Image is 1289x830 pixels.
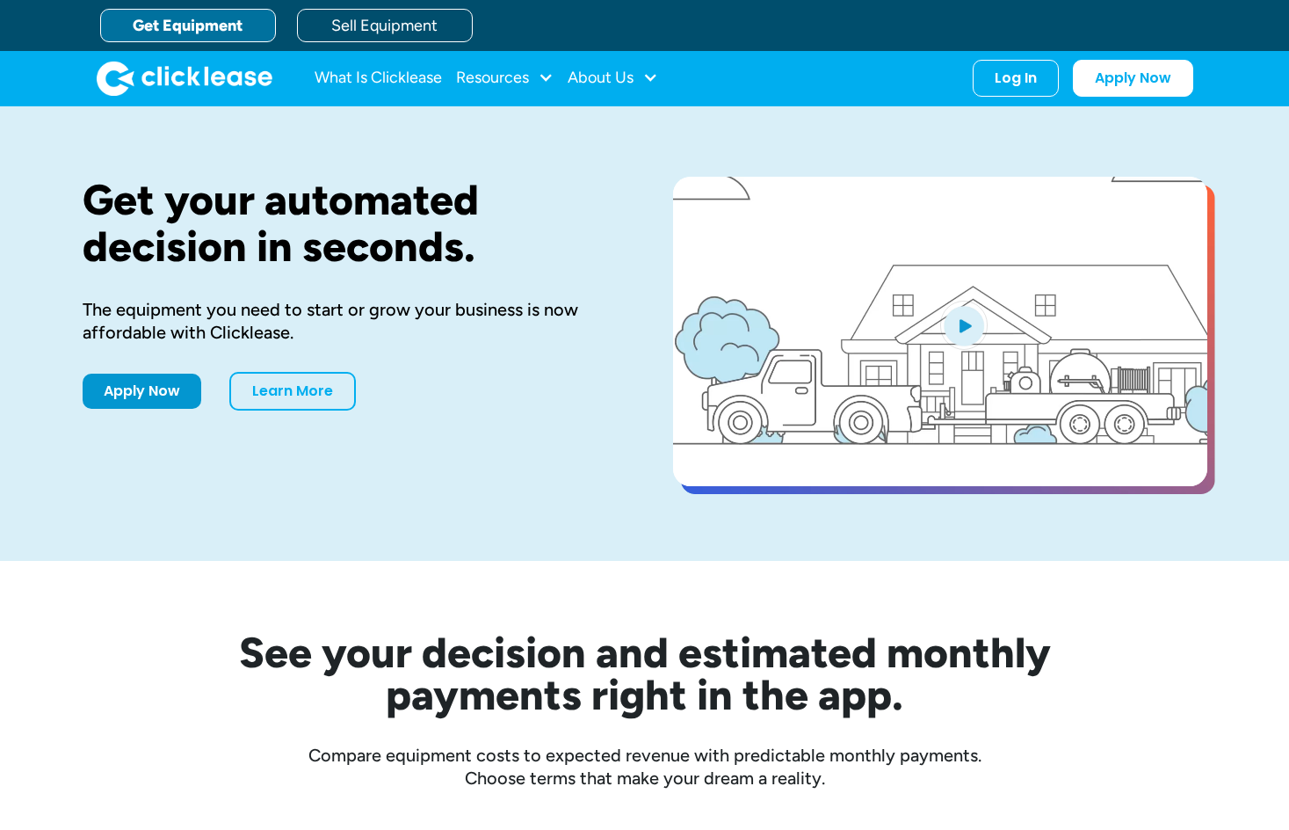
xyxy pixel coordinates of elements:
div: About Us [568,61,658,96]
a: Apply Now [1073,60,1193,97]
a: Get Equipment [100,9,276,42]
a: home [97,61,272,96]
a: Learn More [229,372,356,411]
div: Log In [995,69,1037,87]
img: Blue play button logo on a light blue circular background [940,301,988,350]
div: Compare equipment costs to expected revenue with predictable monthly payments. Choose terms that ... [83,744,1207,790]
a: Sell Equipment [297,9,473,42]
a: Apply Now [83,374,201,409]
a: open lightbox [673,177,1207,486]
h2: See your decision and estimated monthly payments right in the app. [153,631,1137,716]
a: What Is Clicklease [315,61,442,96]
img: Clicklease logo [97,61,272,96]
h1: Get your automated decision in seconds. [83,177,617,270]
div: The equipment you need to start or grow your business is now affordable with Clicklease. [83,298,617,344]
div: Resources [456,61,554,96]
